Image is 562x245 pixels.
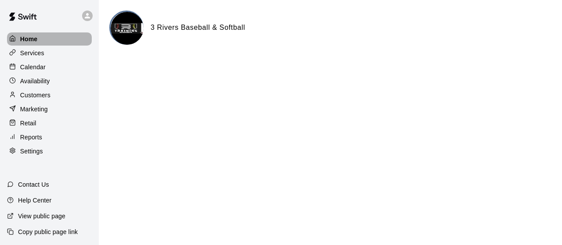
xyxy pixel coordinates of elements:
a: Services [7,46,92,60]
p: Help Center [18,196,51,205]
p: View public page [18,212,65,220]
a: Customers [7,89,92,102]
p: Calendar [20,63,46,71]
p: Home [20,35,38,43]
a: Settings [7,145,92,158]
a: Reports [7,131,92,144]
p: Marketing [20,105,48,114]
p: Services [20,49,44,57]
a: Calendar [7,60,92,74]
p: Reports [20,133,42,142]
p: Settings [20,147,43,156]
a: Home [7,32,92,46]
p: Retail [20,119,36,128]
img: 3 Rivers Baseball & Softball logo [111,12,144,45]
p: Availability [20,77,50,85]
p: Customers [20,91,50,99]
h6: 3 Rivers Baseball & Softball [151,22,245,33]
p: Contact Us [18,180,49,189]
a: Retail [7,117,92,130]
a: Availability [7,75,92,88]
a: Marketing [7,103,92,116]
p: Copy public page link [18,227,78,236]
